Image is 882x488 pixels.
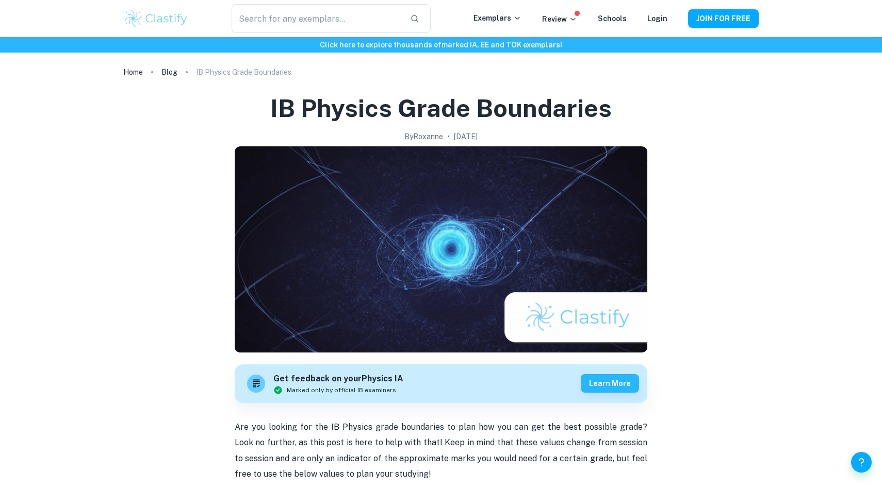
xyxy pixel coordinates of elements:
[273,373,403,385] h6: Get feedback on your Physics IA
[287,385,396,395] span: Marked only by official IB examiners
[235,146,647,352] img: IB Physics Grade Boundaries cover image
[851,452,872,473] button: Help and Feedback
[161,65,177,79] a: Blog
[196,66,291,78] p: IB Physics Grade Boundaries
[473,12,521,24] p: Exemplars
[2,39,880,51] h6: Click here to explore thousands of marked IA, EE and TOK exemplars !
[123,8,189,29] img: Clastify logo
[447,131,450,142] p: •
[270,92,612,125] h1: IB Physics Grade Boundaries
[235,419,647,482] p: Are you looking for the IB Physics grade boundaries to plan how you can get the best possible gra...
[688,9,759,28] button: JOIN FOR FREE
[404,131,443,142] h2: By Roxanne
[232,4,402,33] input: Search for any exemplars...
[454,131,478,142] h2: [DATE]
[542,13,577,25] p: Review
[235,364,647,403] a: Get feedback on yourPhysics IAMarked only by official IB examinersLearn more
[598,14,627,23] a: Schools
[123,65,143,79] a: Home
[647,14,667,23] a: Login
[581,374,639,393] button: Learn more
